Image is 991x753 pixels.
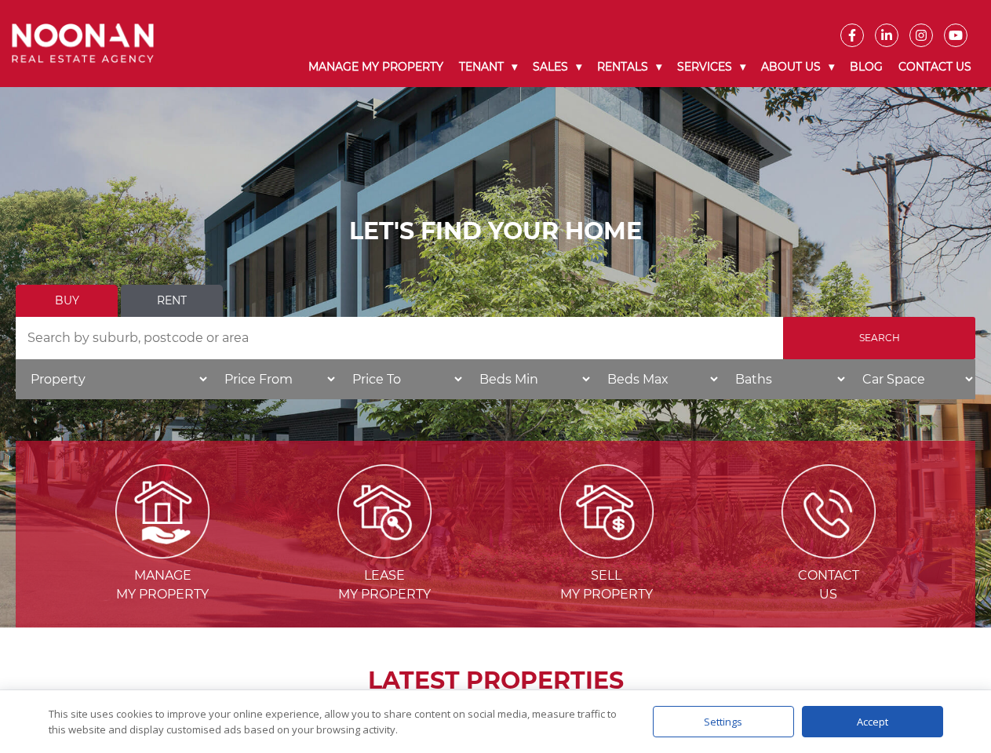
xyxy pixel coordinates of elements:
img: Noonan Real Estate Agency [12,24,154,63]
a: ICONS ContactUs [719,503,938,602]
a: Sales [525,47,589,87]
div: This site uses cookies to improve your online experience, allow you to share content on social me... [49,706,621,737]
span: Contact Us [719,566,938,604]
span: Sell my Property [497,566,716,604]
img: Lease my property [337,464,432,558]
h2: LATEST PROPERTIES [55,667,936,695]
img: Sell my property [559,464,654,558]
a: Contact Us [891,47,979,87]
a: About Us [753,47,842,87]
a: Rentals [589,47,669,87]
a: Sell my property Sellmy Property [497,503,716,602]
a: Buy [16,285,118,317]
img: Manage my Property [115,464,209,558]
div: Accept [802,706,943,737]
a: Manage My Property [301,47,451,87]
span: Manage my Property [53,566,272,604]
span: Lease my Property [275,566,494,604]
div: Settings [653,706,794,737]
img: ICONS [782,464,876,558]
a: Lease my property Leasemy Property [275,503,494,602]
a: Blog [842,47,891,87]
input: Search [783,317,975,359]
input: Search by suburb, postcode or area [16,317,783,359]
a: Tenant [451,47,525,87]
a: Services [669,47,753,87]
a: Manage my Property Managemy Property [53,503,272,602]
h1: LET'S FIND YOUR HOME [16,217,975,246]
a: Rent [121,285,223,317]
